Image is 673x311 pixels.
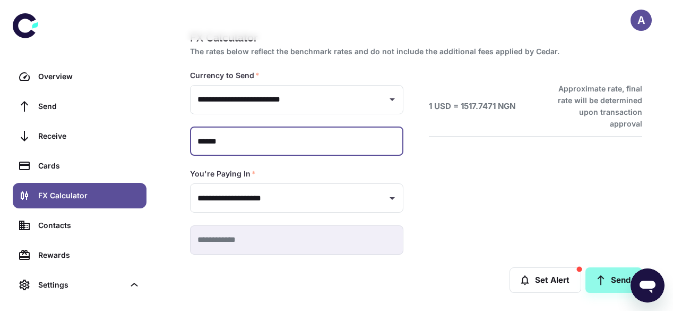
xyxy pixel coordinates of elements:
[38,71,140,82] div: Overview
[13,213,146,238] a: Contacts
[510,267,581,293] button: Set Alert
[631,268,665,302] iframe: Button to launch messaging window
[38,249,140,261] div: Rewards
[13,183,146,208] a: FX Calculator
[429,100,515,113] h6: 1 USD = 1517.7471 NGN
[546,83,642,130] h6: Approximate rate, final rate will be determined upon transaction approval
[38,160,140,172] div: Cards
[13,94,146,119] a: Send
[38,100,140,112] div: Send
[13,153,146,179] a: Cards
[190,70,260,81] label: Currency to Send
[38,220,140,231] div: Contacts
[585,267,642,293] a: Send
[13,123,146,149] a: Receive
[13,64,146,89] a: Overview
[13,272,146,298] div: Settings
[38,190,140,201] div: FX Calculator
[385,92,400,107] button: Open
[38,130,140,142] div: Receive
[385,191,400,206] button: Open
[38,279,124,291] div: Settings
[190,169,256,179] label: You're Paying In
[631,10,652,31] button: A
[13,242,146,268] a: Rewards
